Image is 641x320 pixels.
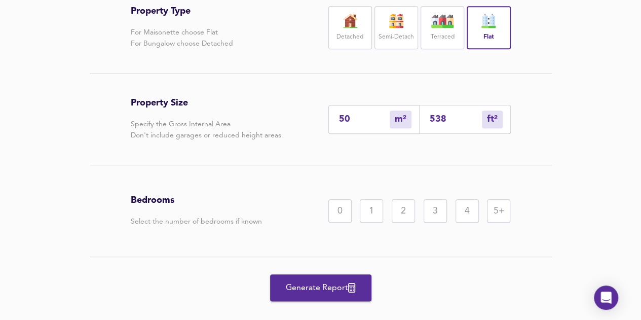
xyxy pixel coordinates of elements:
[456,199,479,223] div: 4
[482,111,503,128] div: m²
[424,199,447,223] div: 3
[131,27,233,49] p: For Maisonette choose Flat For Bungalow choose Detached
[392,199,415,223] div: 2
[131,195,262,206] h3: Bedrooms
[337,14,363,28] img: house-icon
[379,31,414,44] label: Semi-Detach
[431,31,455,44] label: Terraced
[131,6,233,17] h3: Property Type
[467,6,510,49] div: Flat
[384,14,409,28] img: house-icon
[131,119,281,141] p: Specify the Gross Internal Area Don't include garages or reduced height areas
[430,114,482,125] input: Sqft
[280,281,361,295] span: Generate Report
[270,274,371,301] button: Generate Report
[339,114,390,125] input: Enter sqm
[421,6,464,49] div: Terraced
[131,216,262,227] p: Select the number of bedrooms if known
[476,14,501,28] img: flat-icon
[360,199,383,223] div: 1
[487,199,510,223] div: 5+
[594,286,618,310] div: Open Intercom Messenger
[374,6,418,49] div: Semi-Detach
[336,31,363,44] label: Detached
[483,31,494,44] label: Flat
[328,199,352,223] div: 0
[131,97,281,109] h3: Property Size
[328,6,372,49] div: Detached
[390,111,411,128] div: m²
[430,14,455,28] img: house-icon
